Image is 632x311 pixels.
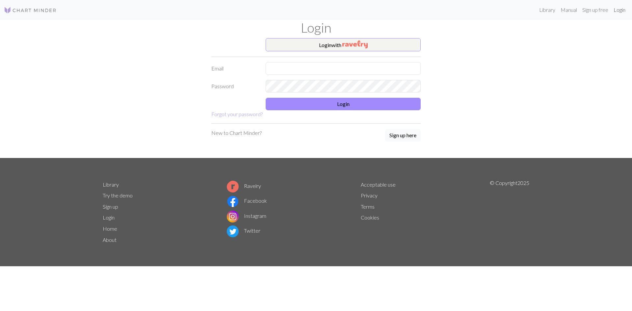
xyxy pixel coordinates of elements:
a: Try the demo [103,192,133,198]
a: Login [611,3,628,16]
h1: Login [99,20,533,36]
a: Library [537,3,558,16]
p: © Copyright 2025 [490,179,529,246]
a: About [103,237,117,243]
a: Login [103,214,115,220]
a: Acceptable use [361,181,396,188]
a: Facebook [227,197,267,204]
a: Sign up [103,203,118,210]
label: Password [207,80,262,92]
label: Email [207,62,262,75]
a: Twitter [227,227,260,234]
button: Login [266,98,421,110]
a: Cookies [361,214,379,220]
a: Instagram [227,213,266,219]
a: Terms [361,203,375,210]
img: Ravelry [342,40,368,48]
a: Privacy [361,192,378,198]
a: Ravelry [227,183,261,189]
a: Sign up free [580,3,611,16]
img: Instagram logo [227,211,239,222]
a: Forgot your password? [211,111,263,117]
a: Manual [558,3,580,16]
a: Library [103,181,119,188]
button: Sign up here [385,129,421,142]
button: Loginwith [266,38,421,51]
img: Facebook logo [227,195,239,207]
p: New to Chart Minder? [211,129,262,137]
img: Ravelry logo [227,181,239,193]
img: Twitter logo [227,225,239,237]
a: Home [103,225,117,232]
img: Logo [4,6,57,14]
